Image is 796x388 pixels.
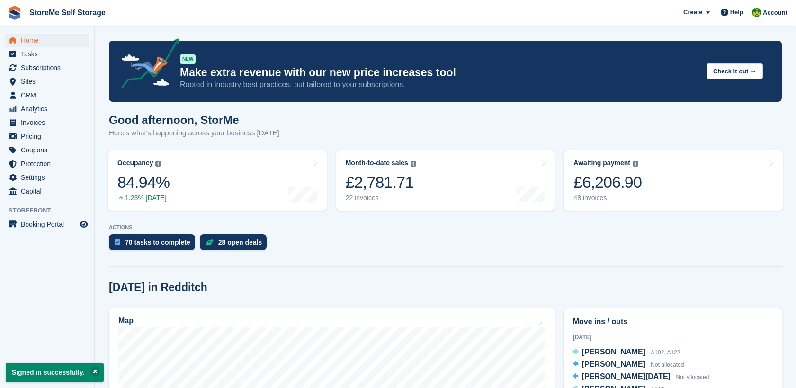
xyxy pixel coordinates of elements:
[21,102,78,115] span: Analytics
[21,34,78,47] span: Home
[109,224,782,230] p: ACTIONS
[155,161,161,167] img: icon-info-grey-7440780725fd019a000dd9b08b2336e03edf1995a4989e88bcd33f0948082b44.svg
[5,218,89,231] a: menu
[573,371,709,383] a: [PERSON_NAME][DATE] Not allocated
[651,362,684,368] span: Not allocated
[564,150,783,211] a: Awaiting payment £6,206.90 48 invoices
[109,128,279,139] p: Here's what's happening across your business [DATE]
[5,34,89,47] a: menu
[200,234,272,255] a: 28 open deals
[5,75,89,88] a: menu
[21,47,78,61] span: Tasks
[573,159,630,167] div: Awaiting payment
[5,185,89,198] a: menu
[21,88,78,102] span: CRM
[633,161,638,167] img: icon-info-grey-7440780725fd019a000dd9b08b2336e03edf1995a4989e88bcd33f0948082b44.svg
[582,360,645,368] span: [PERSON_NAME]
[78,219,89,230] a: Preview store
[707,63,763,79] button: Check it out →
[5,143,89,157] a: menu
[117,173,170,192] div: 84.94%
[117,159,153,167] div: Occupancy
[5,102,89,115] a: menu
[683,8,702,17] span: Create
[21,143,78,157] span: Coupons
[573,333,773,342] div: [DATE]
[5,130,89,143] a: menu
[5,116,89,129] a: menu
[411,161,416,167] img: icon-info-grey-7440780725fd019a000dd9b08b2336e03edf1995a4989e88bcd33f0948082b44.svg
[21,75,78,88] span: Sites
[651,349,680,356] span: A102, A122
[6,363,104,382] p: Signed in successfully.
[21,130,78,143] span: Pricing
[346,173,416,192] div: £2,781.71
[117,194,170,202] div: 1.23% [DATE]
[730,8,743,17] span: Help
[206,239,214,246] img: deal-1b604bf984904fb50ccaf53a9ad4b4a5d6e5aea283cecdc64d6e3604feb123c2.svg
[108,150,327,211] a: Occupancy 84.94% 1.23% [DATE]
[113,38,179,92] img: price-adjustments-announcement-icon-8257ccfd72463d97f412b2fc003d46551f7dbcb40ab6d574587a9cd5c0d94...
[752,8,761,17] img: StorMe
[21,61,78,74] span: Subscriptions
[573,346,680,359] a: [PERSON_NAME] A102, A122
[5,88,89,102] a: menu
[573,173,642,192] div: £6,206.90
[118,317,134,325] h2: Map
[573,316,773,327] h2: Move ins / outs
[26,5,109,20] a: StoreMe Self Storage
[21,157,78,170] span: Protection
[125,238,190,246] div: 70 tasks to complete
[21,171,78,184] span: Settings
[5,47,89,61] a: menu
[180,54,196,64] div: NEW
[582,348,645,356] span: [PERSON_NAME]
[763,8,787,18] span: Account
[573,194,642,202] div: 48 invoices
[109,281,207,294] h2: [DATE] in Redditch
[218,238,262,246] div: 28 open deals
[109,234,200,255] a: 70 tasks to complete
[676,374,709,380] span: Not allocated
[115,239,120,245] img: task-75834270c22a3079a89374b754ae025e5fb1db73e45f91037f5363f120a921f8.svg
[346,159,408,167] div: Month-to-date sales
[573,359,684,371] a: [PERSON_NAME] Not allocated
[180,66,699,79] p: Make extra revenue with our new price increases tool
[8,6,22,20] img: stora-icon-8386f47178a22dfd0bd8f6a31ec36ba5ce8667c1dd55bd0f319d3a0aa187defe.svg
[5,61,89,74] a: menu
[346,194,416,202] div: 22 invoices
[21,218,78,231] span: Booking Portal
[21,116,78,129] span: Invoices
[180,79,699,90] p: Rooted in industry best practices, but tailored to your subscriptions.
[21,185,78,198] span: Capital
[336,150,555,211] a: Month-to-date sales £2,781.71 22 invoices
[582,372,671,380] span: [PERSON_NAME][DATE]
[109,114,279,126] h1: Good afternoon, StorMe
[9,206,94,215] span: Storefront
[5,157,89,170] a: menu
[5,171,89,184] a: menu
